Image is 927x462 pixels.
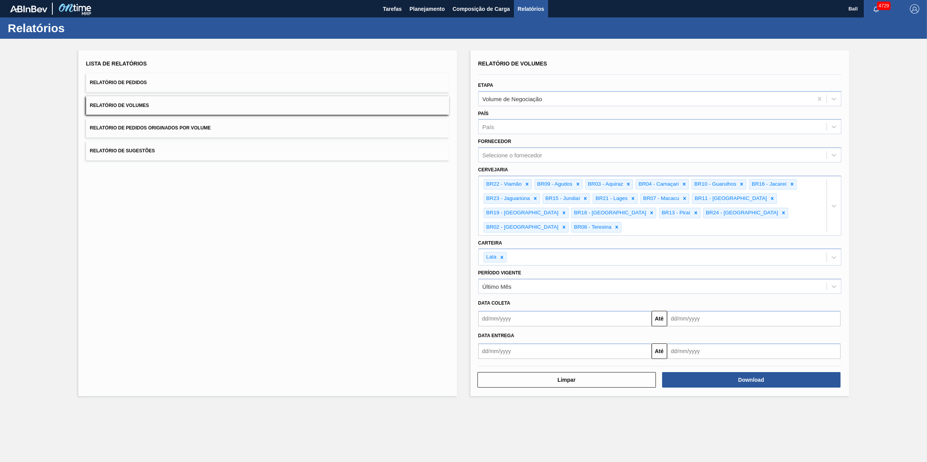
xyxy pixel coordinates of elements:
[483,283,512,290] div: Último Mês
[478,333,514,338] span: Data Entrega
[477,372,656,388] button: Limpar
[478,60,547,67] span: Relatório de Volumes
[749,179,788,189] div: BR16 - Jacareí
[478,343,652,359] input: dd/mm/yyyy
[478,83,493,88] label: Etapa
[478,111,489,116] label: País
[572,208,647,218] div: BR18 - [GEOGRAPHIC_DATA]
[484,252,498,262] div: Lata
[90,80,147,85] span: Relatório de Pedidos
[484,208,560,218] div: BR19 - [GEOGRAPHIC_DATA]
[86,60,147,67] span: Lista de Relatórios
[478,139,511,144] label: Fornecedor
[662,372,841,388] button: Download
[90,125,211,131] span: Relatório de Pedidos Originados por Volume
[90,148,155,153] span: Relatório de Sugestões
[90,103,149,108] span: Relatório de Volumes
[877,2,891,10] span: 4729
[667,343,841,359] input: dd/mm/yyyy
[10,5,47,12] img: TNhmsLtSVTkK8tSr43FrP2fwEKptu5GPRR3wAAAABJRU5ErkJggg==
[518,4,544,14] span: Relatórios
[641,194,680,203] div: BR07 - Macacu
[86,141,449,160] button: Relatório de Sugestões
[692,179,737,189] div: BR10 - Guarulhos
[8,24,145,33] h1: Relatórios
[483,124,494,130] div: País
[484,194,531,203] div: BR23 - Jaguariúna
[864,3,889,14] button: Notificações
[659,208,692,218] div: BR13 - Piraí
[910,4,919,14] img: Logout
[86,96,449,115] button: Relatório de Volumes
[667,311,841,326] input: dd/mm/yyyy
[704,208,779,218] div: BR24 - [GEOGRAPHIC_DATA]
[453,4,510,14] span: Composição de Carga
[484,222,560,232] div: BR02 - [GEOGRAPHIC_DATA]
[586,179,624,189] div: BR03 - Aquiraz
[410,4,445,14] span: Planejamento
[483,152,542,159] div: Selecione o fornecedor
[478,300,510,306] span: Data coleta
[478,167,508,172] label: Cervejaria
[86,119,449,138] button: Relatório de Pedidos Originados por Volume
[478,311,652,326] input: dd/mm/yyyy
[478,270,521,276] label: Período Vigente
[652,311,667,326] button: Até
[86,73,449,92] button: Relatório de Pedidos
[572,222,613,232] div: BR08 - Teresina
[636,179,680,189] div: BR04 - Camaçari
[543,194,581,203] div: BR15 - Jundiaí
[484,179,523,189] div: BR22 - Viamão
[483,95,542,102] div: Volume de Negociação
[535,179,574,189] div: BR09 - Agudos
[593,194,629,203] div: BR21 - Lages
[652,343,667,359] button: Até
[692,194,768,203] div: BR11 - [GEOGRAPHIC_DATA]
[383,4,402,14] span: Tarefas
[478,240,502,246] label: Carteira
